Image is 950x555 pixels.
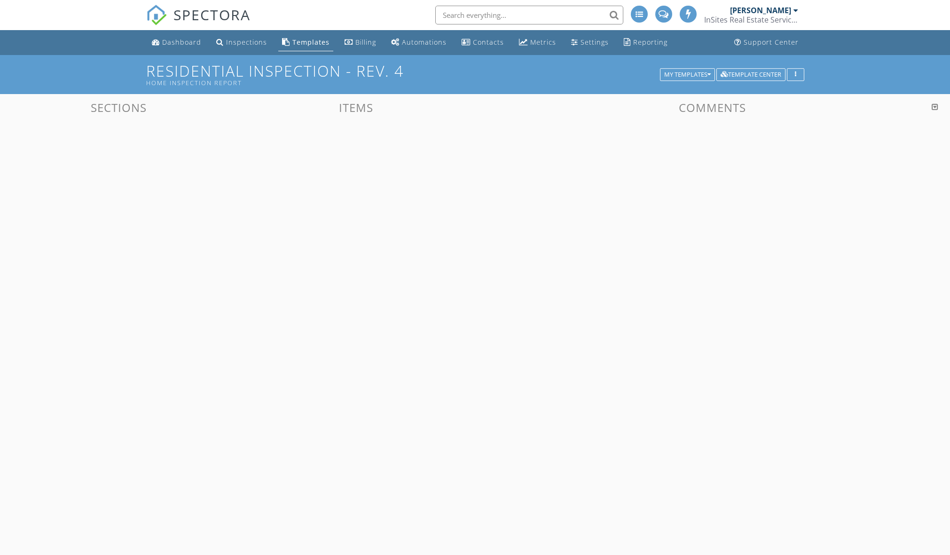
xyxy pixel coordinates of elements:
div: Automations [402,38,447,47]
div: Inspections [226,38,267,47]
div: Support Center [744,38,799,47]
div: Dashboard [162,38,201,47]
div: InSites Real Estate Services [704,15,798,24]
a: Reporting [620,34,671,51]
a: Dashboard [148,34,205,51]
a: Contacts [458,34,508,51]
div: Metrics [530,38,556,47]
div: Billing [355,38,376,47]
a: Settings [567,34,612,51]
a: SPECTORA [146,13,251,32]
div: [PERSON_NAME] [730,6,791,15]
div: Settings [581,38,609,47]
a: Billing [341,34,380,51]
div: Contacts [473,38,504,47]
h3: Comments [481,101,945,114]
img: The Best Home Inspection Software - Spectora [146,5,167,25]
input: Search everything... [435,6,623,24]
div: Reporting [633,38,667,47]
div: Home Inspection Report [146,79,663,87]
h3: Items [237,101,475,114]
h1: Residential Inspection - Rev. 4 [146,63,804,87]
div: My Templates [664,71,711,78]
a: Support Center [730,34,802,51]
a: Inspections [212,34,271,51]
a: Metrics [515,34,560,51]
a: Automations (Advanced) [387,34,450,51]
a: Templates [278,34,333,51]
button: Template Center [716,68,785,81]
button: My Templates [660,68,715,81]
div: Templates [292,38,330,47]
div: Template Center [721,71,781,78]
span: SPECTORA [173,5,251,24]
a: Template Center [716,70,785,78]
